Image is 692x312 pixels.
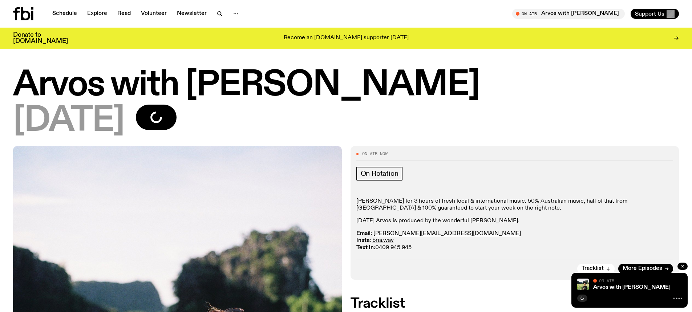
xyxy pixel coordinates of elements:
[635,11,664,17] span: Support Us
[173,9,211,19] a: Newsletter
[83,9,112,19] a: Explore
[48,9,81,19] a: Schedule
[623,266,662,271] span: More Episodes
[356,245,375,251] strong: Text In:
[593,284,671,290] a: Arvos with [PERSON_NAME]
[356,230,673,251] p: 0409 945 945
[13,69,679,102] h1: Arvos with [PERSON_NAME]
[373,231,521,236] a: [PERSON_NAME][EMAIL_ADDRESS][DOMAIN_NAME]
[13,105,124,137] span: [DATE]
[356,167,403,181] a: On Rotation
[13,32,68,44] h3: Donate to [DOMAIN_NAME]
[362,152,388,156] span: On Air Now
[372,238,394,243] a: bria.wav
[356,198,673,212] p: [PERSON_NAME] for 3 hours of fresh local & international music. ​50% Australian music, half of th...
[512,9,625,19] button: On AirArvos with [PERSON_NAME]
[582,266,604,271] span: Tracklist
[356,231,372,236] strong: Email:
[137,9,171,19] a: Volunteer
[356,238,371,243] strong: Insta:
[361,170,398,178] span: On Rotation
[284,35,409,41] p: Become an [DOMAIN_NAME] supporter [DATE]
[113,9,135,19] a: Read
[599,278,614,283] span: On Air
[577,279,589,290] img: Bri is smiling and wearing a black t-shirt. She is standing in front of a lush, green field. Ther...
[618,264,673,274] a: More Episodes
[351,297,679,310] h2: Tracklist
[356,218,673,224] p: [DATE] Arvos is produced by the wonderful [PERSON_NAME].
[577,264,615,274] button: Tracklist
[631,9,679,19] button: Support Us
